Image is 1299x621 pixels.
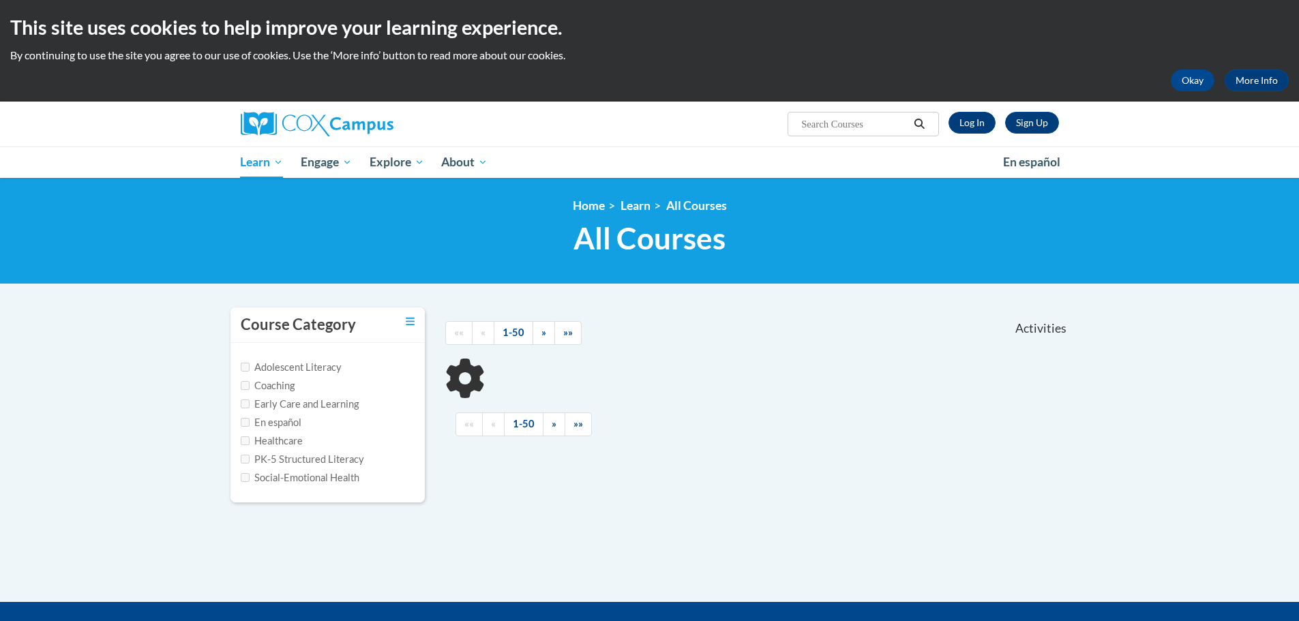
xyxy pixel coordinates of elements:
[456,412,483,436] a: Begining
[241,418,250,427] input: Checkbox for Options
[949,112,996,134] a: Log In
[472,321,494,345] a: Previous
[1171,70,1214,91] button: Okay
[361,147,433,178] a: Explore
[232,147,293,178] a: Learn
[573,418,583,429] span: »»
[241,360,342,375] label: Adolescent Literacy
[543,412,565,436] a: Next
[800,116,909,132] input: Search Courses
[432,147,496,178] a: About
[573,198,605,213] a: Home
[240,154,283,170] span: Learn
[241,397,359,412] label: Early Care and Learning
[241,473,250,482] input: Checkbox for Options
[454,327,464,338] span: ««
[241,363,250,372] input: Checkbox for Options
[292,147,361,178] a: Engage
[481,327,486,338] span: «
[563,327,573,338] span: »»
[370,154,424,170] span: Explore
[441,154,488,170] span: About
[909,116,929,132] button: Search
[10,48,1289,63] p: By continuing to use the site you agree to our use of cookies. Use the ‘More info’ button to read...
[220,147,1079,178] div: Main menu
[301,154,352,170] span: Engage
[10,14,1289,41] h2: This site uses cookies to help improve your learning experience.
[552,418,556,429] span: »
[241,415,301,430] label: En español
[445,321,473,345] a: Begining
[241,399,250,408] input: Checkbox for Options
[494,321,533,345] a: 1-50
[504,412,543,436] a: 1-50
[406,314,415,329] a: Toggle collapse
[1005,112,1059,134] a: Register
[241,470,359,485] label: Social-Emotional Health
[482,412,505,436] a: Previous
[241,112,500,136] a: Cox Campus
[994,148,1069,177] a: En español
[533,321,555,345] a: Next
[621,198,651,213] a: Learn
[1015,321,1066,336] span: Activities
[1225,70,1289,91] a: More Info
[573,220,726,256] span: All Courses
[491,418,496,429] span: «
[241,314,356,335] h3: Course Category
[554,321,582,345] a: End
[241,455,250,464] input: Checkbox for Options
[241,378,295,393] label: Coaching
[241,452,364,467] label: PK-5 Structured Literacy
[241,381,250,390] input: Checkbox for Options
[241,434,303,449] label: Healthcare
[541,327,546,338] span: »
[464,418,474,429] span: ««
[241,112,393,136] img: Cox Campus
[565,412,592,436] a: End
[1003,155,1060,169] span: En español
[666,198,727,213] a: All Courses
[241,436,250,445] input: Checkbox for Options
